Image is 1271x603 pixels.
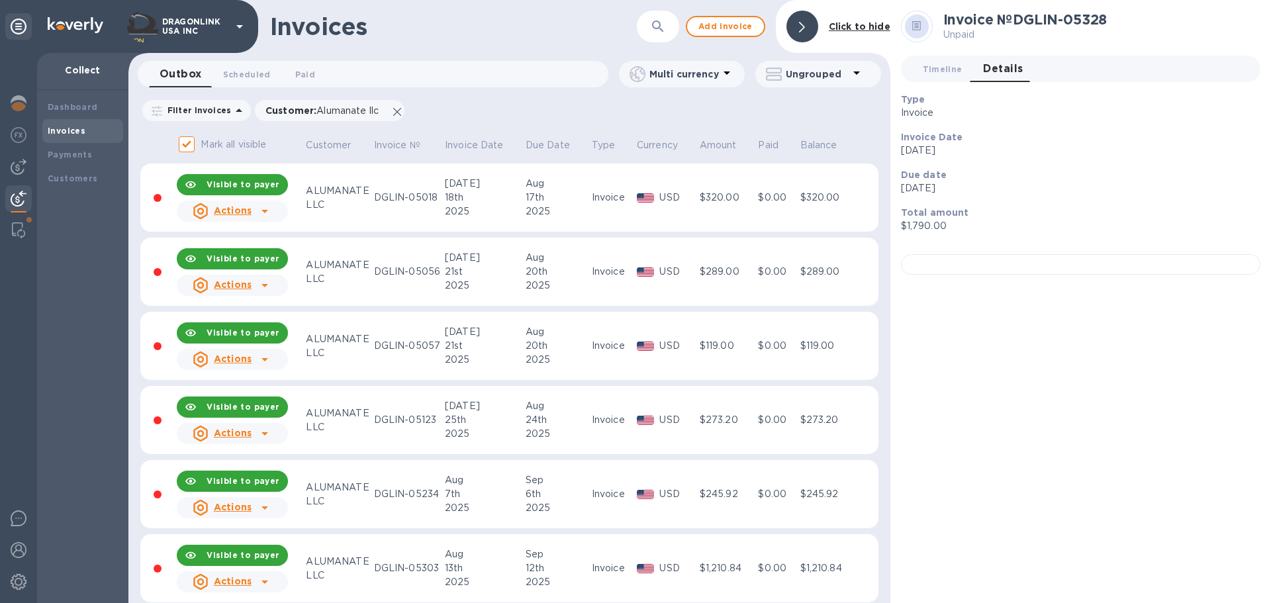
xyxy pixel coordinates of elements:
span: Add invoice [698,19,753,34]
span: Due Date [526,138,587,152]
p: Balance [800,138,837,152]
p: Filter Invoices [162,105,231,116]
img: USD [637,193,655,203]
div: 2025 [526,279,588,293]
div: Aug [526,251,588,265]
div: 24th [526,413,588,427]
div: [DATE] [445,251,522,265]
p: Amount [700,138,737,152]
b: Due date [901,169,947,180]
p: USD [659,413,695,427]
p: Unpaid [943,28,1107,42]
img: Logo [48,17,103,33]
div: $320.00 [800,191,855,205]
p: USD [659,265,695,279]
div: 2025 [445,279,522,293]
div: DGLIN-05303 [374,561,441,575]
div: 25th [445,413,522,427]
div: [DATE] [445,325,522,339]
p: Ungrouped [786,68,849,81]
div: $273.20 [800,413,855,427]
div: DGLIN-05056 [374,265,441,279]
span: Paid [295,68,315,81]
div: ALUMANATE [306,555,369,569]
b: Invoice Date [901,132,963,142]
p: Mark all visible [201,138,266,152]
div: 6th [526,487,588,501]
div: 21st [445,339,522,353]
div: 2025 [445,353,522,367]
div: [DATE] [445,177,522,191]
span: Type [592,138,633,152]
div: 12th [526,561,588,575]
div: 2025 [526,575,588,589]
div: $0.00 [758,487,796,501]
div: Invoice [592,561,633,575]
div: Invoice [592,191,633,205]
span: Invoice № [374,138,438,152]
div: ALUMANATE [306,258,369,272]
div: $0.00 [758,561,796,575]
p: Type [592,138,616,152]
div: $320.00 [700,191,755,205]
span: Balance [800,138,855,152]
div: $119.00 [700,339,755,353]
p: Customer [306,138,351,152]
b: Type [901,94,925,105]
p: Due Date [526,138,570,152]
div: 17th [526,191,588,205]
b: Visible to payer [207,179,279,189]
div: LLC [306,198,369,212]
p: DRAGONLINK USA INC [162,17,228,36]
div: DGLIN-05123 [374,413,441,427]
div: $0.00 [758,191,796,205]
div: 7th [445,487,522,501]
div: Sep [526,473,588,487]
span: Invoice Date [445,138,521,152]
p: Customer : [265,104,385,117]
b: Invoices [48,126,85,136]
div: $0.00 [758,265,796,279]
div: 2025 [526,205,588,218]
img: USD [637,564,655,573]
h1: Invoices [270,13,367,40]
img: USD [637,416,655,425]
span: Outbox [160,65,202,83]
div: Sep [526,547,588,561]
div: Invoice [592,413,633,427]
p: Invoice [901,106,1250,120]
div: $1,210.84 [700,561,755,575]
div: ALUMANATE [306,481,369,494]
u: Actions [214,353,252,364]
div: Aug [526,325,588,339]
div: Customer:Alumanate llc [255,100,404,121]
div: 2025 [526,427,588,441]
img: USD [637,342,655,351]
div: $0.00 [758,339,796,353]
div: $289.00 [800,265,855,279]
span: Timeline [923,62,963,76]
div: 2025 [445,205,522,218]
div: Aug [526,177,588,191]
p: Currency [637,138,678,152]
div: Aug [445,473,522,487]
div: DGLIN-05057 [374,339,441,353]
div: $245.92 [800,487,855,501]
p: Paid [758,138,778,152]
p: [DATE] [901,181,1250,195]
span: Amount [700,138,754,152]
div: $289.00 [700,265,755,279]
div: Unpin categories [5,13,32,40]
img: USD [637,490,655,499]
div: $119.00 [800,339,855,353]
div: Aug [445,547,522,561]
span: Details [983,60,1023,78]
div: 21st [445,265,522,279]
div: Invoice [592,487,633,501]
b: Customers [48,173,98,183]
div: LLC [306,346,369,360]
span: Alumanate llc [316,105,379,116]
p: USD [659,487,695,501]
div: $1,210.84 [800,561,855,575]
div: 2025 [445,575,522,589]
